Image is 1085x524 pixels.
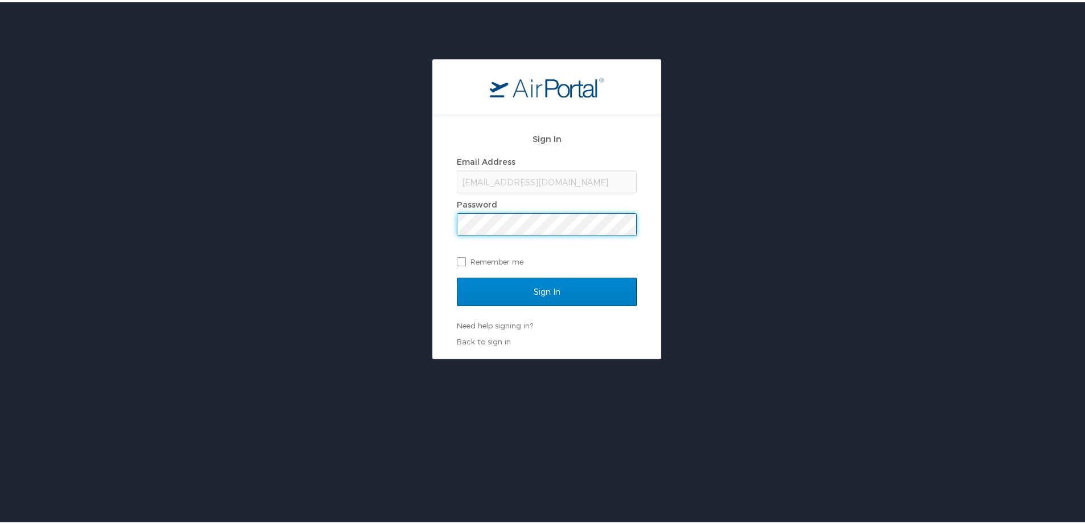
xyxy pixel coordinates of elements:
label: Remember me [457,251,637,268]
a: Back to sign in [457,335,511,344]
img: logo [490,75,604,95]
h2: Sign In [457,130,637,143]
label: Password [457,197,497,207]
a: Need help signing in? [457,319,533,328]
label: Email Address [457,155,515,164]
input: Sign In [457,275,637,304]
